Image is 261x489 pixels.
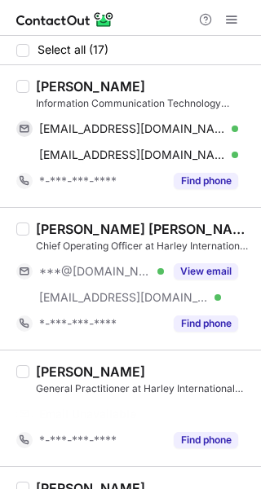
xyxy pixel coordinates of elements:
div: [PERSON_NAME] [36,78,145,95]
div: General Practitioner at Harley International Medical Clinic LLC [36,381,251,396]
button: Reveal Button [174,263,238,280]
span: Email Unavailable [39,407,136,421]
span: [EMAIL_ADDRESS][DOMAIN_NAME] [39,290,209,305]
button: Reveal Button [174,173,238,189]
div: [PERSON_NAME] [PERSON_NAME], PhD Healthcare Management [36,221,251,237]
div: Information Communication Technology Specialist at Harley International Medical Clinic LLC [36,96,251,111]
div: Chief Operating Officer at Harley International Medical Clinic LLC [36,239,251,253]
span: [EMAIL_ADDRESS][DOMAIN_NAME] [39,148,226,162]
img: ContactOut v5.3.10 [16,10,114,29]
span: ***@[DOMAIN_NAME] [39,264,152,279]
button: Reveal Button [174,315,238,332]
span: Select all (17) [38,43,108,56]
span: [EMAIL_ADDRESS][DOMAIN_NAME] [39,121,226,136]
button: Reveal Button [174,432,238,448]
div: [PERSON_NAME] [36,363,145,380]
